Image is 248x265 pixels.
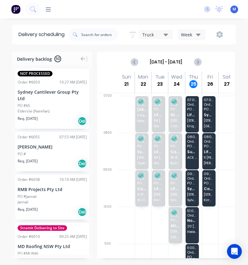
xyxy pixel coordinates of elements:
span: 08:00 - 09:00 [204,135,214,139]
span: Order # 5898 [154,140,164,143]
div: 25 [189,80,197,88]
span: [GEOGRAPHIC_DATA] [137,108,147,112]
span: 10:00 - 11:00 [170,209,180,213]
span: 10:00 - 11:00 [187,209,197,213]
span: Life Outdoors Pty Ltd [154,113,164,117]
div: Sydney Cantilever Group Pty Ltd [18,89,87,102]
div: 08:00 [97,130,118,167]
div: [PERSON_NAME] [18,144,87,150]
span: Northern Illawarra Constructions [187,218,197,222]
span: M [233,6,236,12]
span: PO # #1186 [187,107,197,111]
div: 09:25 AM [DATE] [59,234,87,239]
span: 08:00 - 09:00 [187,135,197,139]
span: ACE GUTTERS - [GEOGRAPHIC_DATA] [187,156,197,159]
span: PO # [PERSON_NAME] [204,181,214,185]
span: 09:00 - 10:00 [170,172,180,176]
span: Oyster Bay [137,161,147,165]
span: 07:00 - 08:00 [154,98,164,102]
span: Life Outdoors Pty Ltd [170,187,180,191]
div: Sun [122,74,131,80]
div: 21 [122,80,130,88]
div: Order # 6059 [18,79,40,85]
span: Sylvania [187,198,197,202]
span: 11 [PERSON_NAME] [204,156,214,159]
div: 26 [206,80,214,88]
span: PO # ACE PICK UPS [DATE] [187,144,197,148]
div: RMB Projects Pty Ltd [18,186,87,193]
span: 81-83 Bundeena Dr [170,156,180,159]
img: Factory [11,5,20,14]
span: St Claire [137,198,147,202]
span: Order # 5907 [137,103,147,106]
div: 10:27 AM [DATE] [59,79,87,85]
div: 24 [173,80,181,88]
span: PO # 1195 [154,181,164,185]
span: Bundeena [170,161,180,165]
div: PO #Jannali [18,194,37,199]
div: 22 [139,80,147,88]
div: PO #65 [18,103,30,108]
span: [STREET_ADDRESS] [170,230,180,233]
div: Elderslie (Narellan) [18,108,87,114]
span: Cash Sales [137,187,147,191]
span: Illawong [154,124,164,128]
span: 09:00 - 10:00 [187,172,197,176]
span: PO # WK Building Maintenance [137,181,147,185]
div: Jannali [18,199,87,205]
span: Engadine [187,124,197,128]
span: Kirrawee [154,198,164,202]
span: PO # #1195 [170,181,180,185]
span: Order # 5952 [187,251,197,254]
span: [PERSON_NAME][GEOGRAPHIC_DATA] [204,161,214,165]
div: PO # [18,151,26,157]
span: Req. [DATE] [18,158,38,164]
button: Week [178,29,205,40]
span: Life Outdoors Pty Ltd [154,187,164,191]
span: Delivery backlog [17,56,52,62]
span: Kirrawee [204,198,214,202]
div: Tue [155,74,165,80]
span: Order # 5627 [137,140,147,143]
span: 09:00 - 10:00 [137,172,147,176]
span: Order # 6017 [170,177,180,180]
span: [STREET_ADDRESS][PERSON_NAME] [170,119,180,122]
span: Req. [DATE] [18,116,38,121]
span: Order # 4637 [204,177,214,180]
span: [STREET_ADDRESS] [137,156,147,159]
span: 07:00 - 08:00 [187,98,197,102]
span: 11:00 - 12:00 [187,246,197,250]
span: Order # 5503 [154,177,164,180]
span: PO # [GEOGRAPHIC_DATA] [170,144,180,148]
span: 50 [54,55,61,62]
span: Cash Sales [204,187,214,191]
input: Search for orders [81,28,118,41]
span: Order # 6014 [170,140,180,143]
span: Cash Sales [170,150,180,154]
div: Del [78,207,87,217]
span: Kirrawee [170,198,180,202]
div: 10:10 AM [DATE] [59,177,87,182]
span: Order # 6021 [187,214,197,217]
div: 09:00 [97,167,118,204]
span: 07:00 - 08:00 [137,98,147,102]
div: Thu [189,74,198,80]
span: Heathcote [137,119,147,123]
div: Sat [223,74,231,80]
span: [STREET_ADDRESS][PERSON_NAME] [187,193,197,196]
span: 08:00 - 09:00 [170,135,180,139]
span: Req. [DATE] [18,207,38,212]
span: 07:00 - 08:00 [204,98,214,102]
span: Corrimal [170,124,180,128]
span: 09:00 - 10:00 [154,172,164,176]
div: MD Roofing NSW Pty Ltd [18,243,87,250]
span: [STREET_ADDRESS][PERSON_NAME] [170,193,180,196]
span: Illawong [154,161,164,165]
span: Sydney Cantilever Group Pty Ltd [204,113,214,117]
span: Order # 5927 [187,177,197,180]
span: 08:00 - 09:00 [154,135,164,139]
span: [GEOGRAPHIC_DATA] [170,235,180,239]
span: 59 [PERSON_NAME] Pde [154,156,164,159]
span: PO # 67 [187,181,197,185]
span: PO # [GEOGRAPHIC_DATA] [170,218,180,222]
